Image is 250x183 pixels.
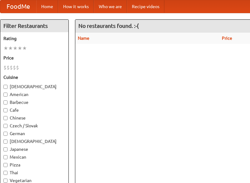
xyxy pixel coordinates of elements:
input: American [3,93,7,97]
label: Barbecue [3,99,65,105]
li: $ [3,64,7,71]
input: Czech / Slovak [3,124,7,128]
input: Chinese [3,116,7,120]
label: Pizza [3,162,65,168]
li: ★ [8,45,13,52]
h5: Price [3,55,65,61]
label: Cafe [3,107,65,113]
input: Cafe [3,108,7,112]
li: ★ [22,45,27,52]
label: Czech / Slovak [3,123,65,129]
input: German [3,132,7,136]
a: FoodMe [0,0,36,13]
label: [DEMOGRAPHIC_DATA] [3,138,65,145]
input: Mexican [3,155,7,159]
li: $ [7,64,10,71]
li: ★ [17,45,22,52]
input: Vegetarian [3,179,7,183]
li: ★ [3,45,8,52]
label: American [3,91,65,98]
a: Price [222,36,232,41]
input: Thai [3,171,7,175]
a: Who we are [94,0,127,13]
h5: Cuisine [3,74,65,80]
label: [DEMOGRAPHIC_DATA] [3,84,65,90]
li: ★ [13,45,17,52]
input: Pizza [3,163,7,167]
a: How it works [58,0,94,13]
ng-pluralize: No restaurants found. :-( [78,23,139,29]
input: [DEMOGRAPHIC_DATA] [3,140,7,144]
label: Chinese [3,115,65,121]
a: Name [78,36,89,41]
h4: Filter Restaurants [0,20,68,32]
li: $ [13,64,16,71]
h5: Rating [3,35,65,42]
label: Japanese [3,146,65,152]
input: Barbecue [3,100,7,104]
input: [DEMOGRAPHIC_DATA] [3,85,7,89]
li: $ [16,64,19,71]
a: Home [36,0,58,13]
label: German [3,130,65,137]
li: $ [10,64,13,71]
label: Thai [3,170,65,176]
input: Japanese [3,147,7,151]
a: Recipe videos [127,0,164,13]
label: Mexican [3,154,65,160]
